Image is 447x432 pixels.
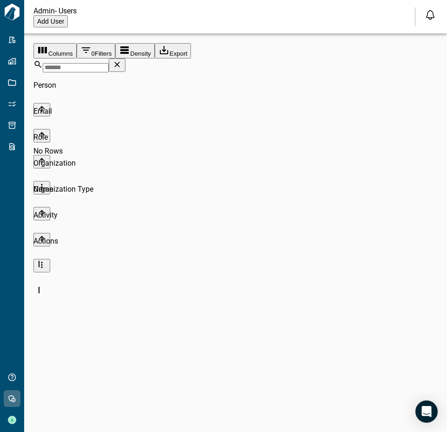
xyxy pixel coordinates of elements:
[33,202,62,228] div: Activity
[33,124,91,150] div: Role
[55,6,77,15] span: - Users
[33,228,62,254] div: Actions
[33,58,438,72] div: Search
[92,50,95,57] span: 0
[33,15,68,27] button: Add User
[33,176,120,202] div: Organization Type
[33,72,91,98] div: Person
[33,6,55,15] span: Admin
[109,58,125,72] button: Clear
[33,98,120,124] div: Email
[155,43,191,58] button: Export
[33,150,91,202] div: Organization Name
[33,150,91,176] div: Organization Name
[77,43,116,58] button: Show filters
[423,7,438,22] button: Open notification feed
[115,43,154,58] button: Density
[33,43,77,58] button: Select columns
[415,400,438,423] div: Open Intercom Messenger
[37,18,64,25] span: Add User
